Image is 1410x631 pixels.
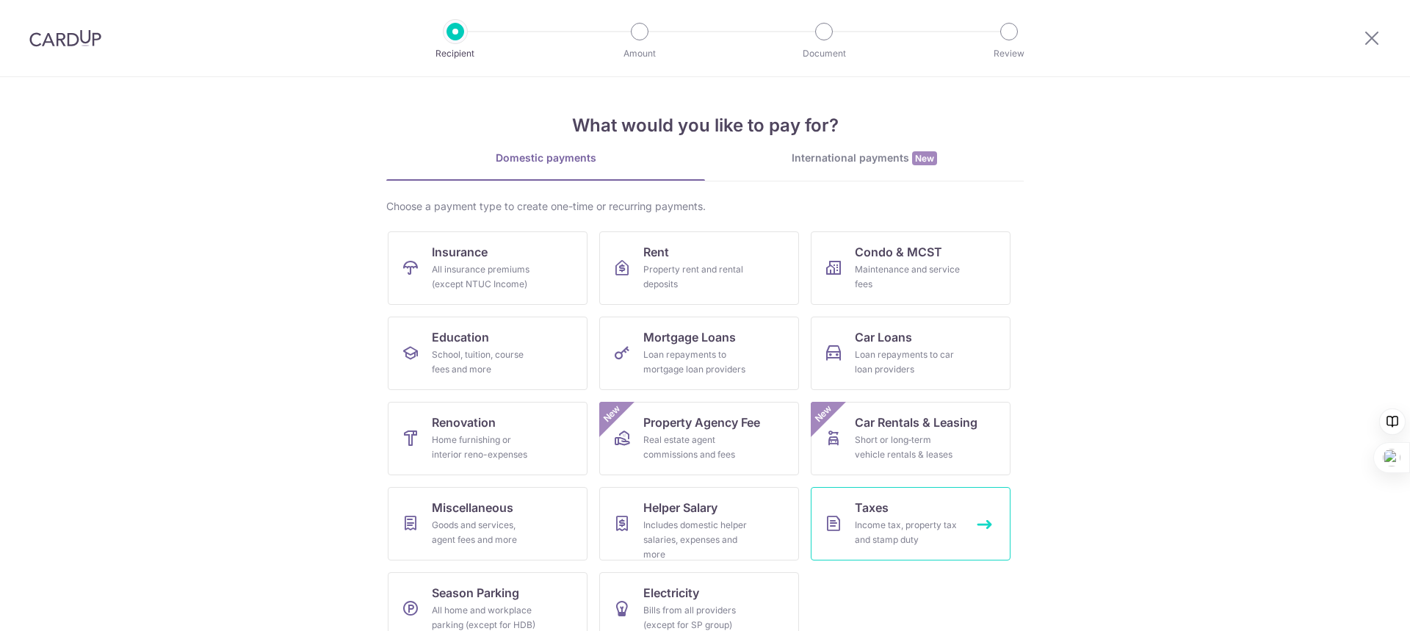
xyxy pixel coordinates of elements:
a: EducationSchool, tuition, course fees and more [388,317,587,390]
a: Car LoansLoan repayments to car loan providers [811,317,1010,390]
div: Home furnishing or interior reno-expenses [432,433,538,462]
img: CardUp [29,29,101,47]
div: Choose a payment type to create one-time or recurring payments. [386,199,1024,214]
span: Helper Salary [643,499,717,516]
div: Maintenance and service fees [855,262,961,292]
div: Loan repayments to car loan providers [855,347,961,377]
a: Mortgage LoansLoan repayments to mortgage loan providers [599,317,799,390]
span: Miscellaneous [432,499,513,516]
a: Helper SalaryIncludes domestic helper salaries, expenses and more [599,487,799,560]
div: Domestic payments [386,151,705,165]
span: New [600,402,624,426]
span: New [912,151,937,165]
span: Car Rentals & Leasing [855,414,977,431]
h4: What would you like to pay for? [386,112,1024,139]
div: All insurance premiums (except NTUC Income) [432,262,538,292]
span: Education [432,328,489,346]
span: Insurance [432,243,488,261]
p: Recipient [401,46,510,61]
div: Short or long‑term vehicle rentals & leases [855,433,961,462]
div: Loan repayments to mortgage loan providers [643,347,749,377]
p: Review [955,46,1063,61]
div: Goods and services, agent fees and more [432,518,538,547]
a: RentProperty rent and rental deposits [599,231,799,305]
span: Renovation [432,414,496,431]
div: Real estate agent commissions and fees [643,433,749,462]
span: Mortgage Loans [643,328,736,346]
a: TaxesIncome tax, property tax and stamp duty [811,487,1010,560]
a: MiscellaneousGoods and services, agent fees and more [388,487,587,560]
span: Car Loans [855,328,912,346]
p: Document [770,46,878,61]
a: Car Rentals & LeasingShort or long‑term vehicle rentals & leasesNew [811,402,1010,475]
span: Season Parking [432,584,519,602]
a: Property Agency FeeReal estate agent commissions and feesNew [599,402,799,475]
p: Amount [585,46,694,61]
span: Property Agency Fee [643,414,760,431]
span: Taxes [855,499,889,516]
a: Condo & MCSTMaintenance and service fees [811,231,1010,305]
span: New [811,402,836,426]
a: RenovationHome furnishing or interior reno-expenses [388,402,587,475]
div: School, tuition, course fees and more [432,347,538,377]
div: Property rent and rental deposits [643,262,749,292]
a: InsuranceAll insurance premiums (except NTUC Income) [388,231,587,305]
div: Includes domestic helper salaries, expenses and more [643,518,749,562]
span: Condo & MCST [855,243,942,261]
div: Income tax, property tax and stamp duty [855,518,961,547]
span: Rent [643,243,669,261]
div: International payments [705,151,1024,166]
span: Electricity [643,584,699,602]
span: Help [33,10,63,24]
